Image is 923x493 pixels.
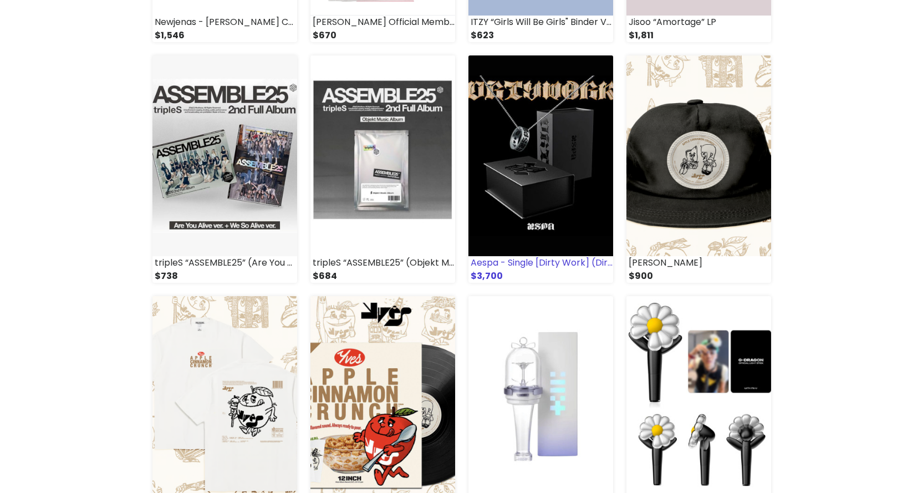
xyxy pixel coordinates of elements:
[152,55,297,283] a: tripleS “ASSEMBLE25” (Are You Alive+We So Alive Ver.) + POB $738
[626,55,771,283] a: [PERSON_NAME] $900
[468,55,613,256] img: small_1755052557820.jpeg
[152,256,297,270] div: tripleS “ASSEMBLE25” (Are You Alive+We So Alive Ver.) + POB
[468,256,613,270] div: Aespa - Single [Dirty Work] (Dirty Crew Ring Ver.)
[152,29,297,42] div: $1,546
[626,55,771,256] img: small_1755051799305.png
[468,55,613,283] a: Aespa - Single [Dirty Work] (Dirty Crew Ring Ver.) $3,700
[468,29,613,42] div: $623
[468,16,613,29] div: ITZY “Girls Will Be Girls" Binder Ver. + JYP POB
[310,55,455,283] a: tripleS “ASSEMBLE25” (Objekt Music Album Ver.) + POB $684
[626,270,771,283] div: $900
[310,16,455,29] div: [PERSON_NAME] Official Membership Kit
[468,270,613,283] div: $3,700
[152,55,297,256] img: small_1756004243765.jpeg
[310,29,455,42] div: $670
[626,256,771,270] div: [PERSON_NAME]
[310,55,455,256] img: small_1755926082677.jpeg
[626,16,771,29] div: Jisoo “Amortage” LP
[152,270,297,283] div: $738
[152,16,297,29] div: Newjenas - [PERSON_NAME] Card Wallet Set (Midnight Blue)
[310,270,455,283] div: $684
[626,29,771,42] div: $1,811
[310,256,455,270] div: tripleS “ASSEMBLE25” (Objekt Music Album Ver.) + POB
